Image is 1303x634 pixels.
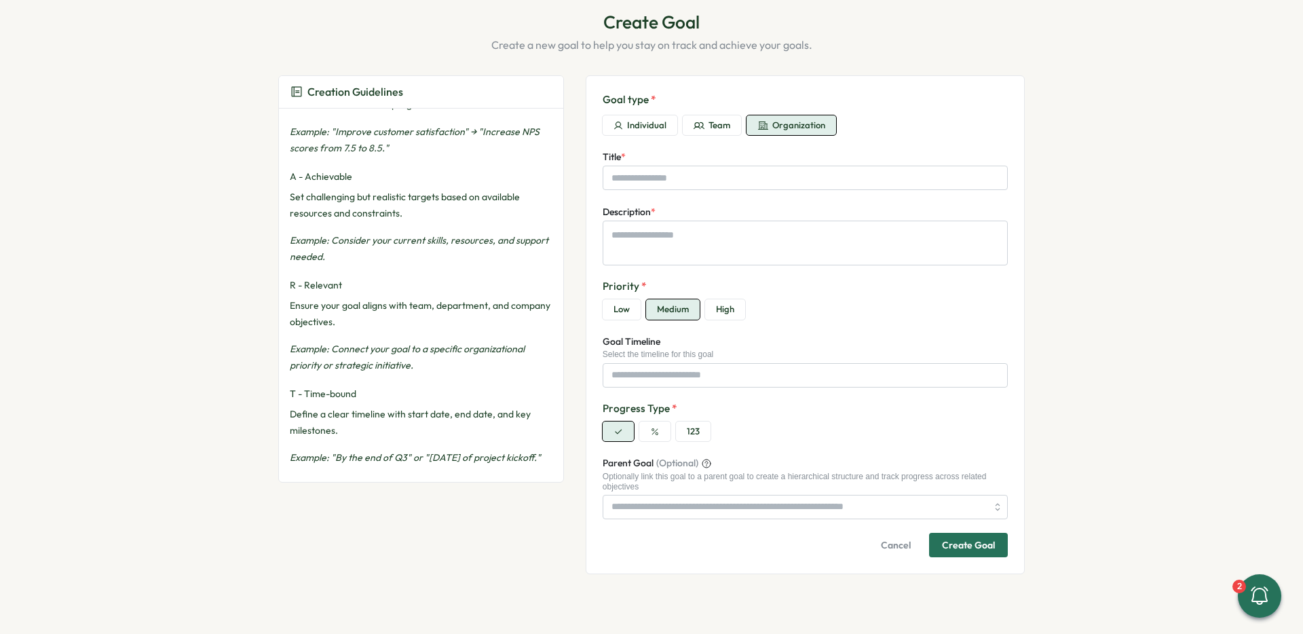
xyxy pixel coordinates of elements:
span: (Optional) [656,456,698,471]
em: Example: Connect your goal to a specific organizational priority or strategic initiative. [290,343,525,371]
button: Organization [747,115,836,136]
span: Parent Goal [603,456,654,471]
span: Organization [772,119,825,132]
button: Individual [603,115,677,136]
label: Title [603,150,626,165]
em: Example: Consider your current skills, resources, and support needed. [290,234,548,263]
button: Cancel [868,533,924,557]
label: Priority [603,279,1008,294]
div: 2 [1232,580,1246,593]
h4: T - Time-bound [290,387,552,400]
p: Set challenging but realistic targets based on available resources and constraints. [290,189,552,221]
span: Creation Guidelines [307,83,403,100]
button: Medium [646,299,700,320]
div: Select the timeline for this goal [603,350,1008,359]
p: Create a new goal to help you stay on track and achieve your goals. [278,37,1025,54]
button: 123 [676,422,711,442]
div: Create Goal [942,540,995,550]
label: Description [603,205,656,220]
div: Optionally link this goal to a parent goal to create a hierarchical structure and track progress ... [603,472,1008,491]
button: Low [603,299,641,320]
span: Team [709,119,730,132]
h1: Create Goal [278,10,1025,34]
label: Progress Type [603,401,1008,416]
button: 2 [1238,574,1281,618]
button: Team [683,115,741,136]
em: Example: "Improve customer satisfaction" → "Increase NPS scores from 7.5 to 8.5." [290,126,540,154]
button: High [705,299,745,320]
h4: A - Achievable [290,170,552,183]
span: Individual [627,119,666,132]
em: Example: "By the end of Q3" or "[DATE] of project kickoff." [290,451,541,464]
span: Cancel [881,534,911,557]
p: Define a clear timeline with start date, end date, and key milestones. [290,406,552,439]
label: Goal type [603,92,1008,107]
button: Create Goal [929,533,1008,557]
label: Goal Timeline [603,335,660,350]
h4: R - Relevant [290,278,552,292]
p: Ensure your goal aligns with team, department, and company objectives. [290,297,552,330]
